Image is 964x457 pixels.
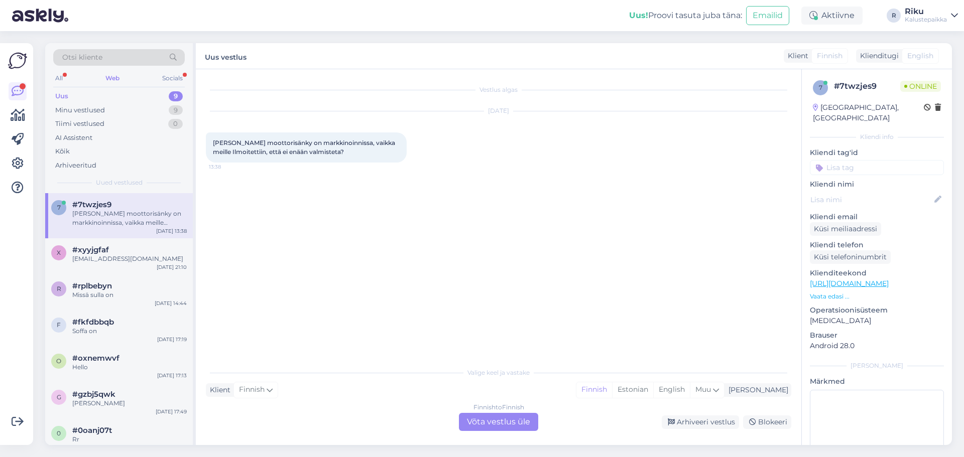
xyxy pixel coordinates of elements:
div: [PERSON_NAME] [725,385,788,395]
div: Küsi telefoninumbrit [810,250,891,264]
p: Klienditeekond [810,268,944,278]
div: Rr [72,435,187,444]
span: Muu [695,385,711,394]
div: Blokeeri [743,415,791,429]
div: Arhiveeri vestlus [662,415,739,429]
div: Riku [905,8,947,16]
span: Uued vestlused [96,178,143,187]
p: Brauser [810,330,944,341]
button: Emailid [746,6,789,25]
p: Kliendi nimi [810,179,944,190]
a: RikuKalustepaikka [905,8,958,24]
span: #0oanj07t [72,426,112,435]
div: Tiimi vestlused [55,119,104,129]
div: AI Assistent [55,133,92,143]
div: Missä sulla on [72,290,187,299]
div: 0 [168,119,183,129]
span: #fkfdbbqb [72,318,114,327]
div: Minu vestlused [55,105,105,115]
span: #rplbebyn [72,281,112,290]
p: Kliendi tag'id [810,147,944,158]
div: English [653,382,690,397]
div: Proovi tasuta juba täna: [629,10,742,22]
p: Kliendi email [810,212,944,222]
span: r [57,285,61,292]
div: [GEOGRAPHIC_DATA], [GEOGRAPHIC_DATA] [813,102,924,123]
div: Finnish to Finnish [473,403,524,412]
div: # 7twzjes9 [834,80,900,92]
div: Klienditugi [856,51,899,61]
div: Estonian [612,382,653,397]
span: Finnish [817,51,842,61]
div: Aktiivne [801,7,863,25]
p: [MEDICAL_DATA] [810,316,944,326]
div: Kalustepaikka [905,16,947,24]
div: [PERSON_NAME] [810,361,944,370]
div: [DATE] 13:38 [156,227,187,235]
a: [URL][DOMAIN_NAME] [810,279,889,288]
div: Vestlus algas [206,85,791,94]
div: Klient [784,51,808,61]
div: Finnish [576,382,612,397]
div: [DATE] 17:49 [156,408,187,415]
div: [DATE] 21:10 [157,263,187,271]
span: g [57,393,61,401]
div: 9 [169,105,183,115]
span: Otsi kliente [62,52,102,63]
span: #gzbj5qwk [72,390,115,399]
div: [DATE] 17:19 [157,336,187,343]
div: [DATE] 17:13 [157,372,187,379]
div: [PERSON_NAME] moottorisänky on markkinoinnissa, vaikka meille Ilmoitettiin, että ei enään valmist... [72,209,187,227]
span: 13:38 [209,163,247,171]
div: Küsi meiliaadressi [810,222,881,236]
span: English [907,51,933,61]
p: Kliendi telefon [810,240,944,250]
input: Lisa tag [810,160,944,175]
span: f [57,321,61,329]
img: Askly Logo [8,51,27,70]
div: Socials [160,72,185,85]
div: Valige keel ja vastake [206,368,791,377]
div: Võta vestlus üle [459,413,538,431]
div: All [53,72,65,85]
div: [PERSON_NAME] [72,399,187,408]
span: x [57,249,61,256]
span: 7 [57,204,61,211]
div: Kõik [55,146,70,157]
label: Uus vestlus [205,49,247,63]
span: 7 [819,84,822,91]
div: [DATE] [206,106,791,115]
span: #oxnemwvf [72,354,119,363]
b: Uus! [629,11,648,20]
p: Märkmed [810,376,944,387]
div: R [887,9,901,23]
div: Klient [206,385,230,395]
div: 9 [169,91,183,101]
span: 0 [57,429,61,437]
span: Online [900,81,941,92]
span: #7twzjes9 [72,200,111,209]
input: Lisa nimi [810,194,932,205]
span: o [56,357,61,365]
div: Web [103,72,122,85]
p: Operatsioonisüsteem [810,305,944,316]
div: [DATE] 1:21 [160,444,187,451]
p: Vaata edasi ... [810,292,944,301]
span: Finnish [239,384,265,395]
div: Soffa on [72,327,187,336]
div: [EMAIL_ADDRESS][DOMAIN_NAME] [72,254,187,263]
div: [DATE] 14:44 [155,299,187,307]
span: [PERSON_NAME] moottorisänky on markkinoinnissa, vaikka meille Ilmoitettiin, että ei enään valmist... [213,139,397,156]
div: Hello [72,363,187,372]
div: Arhiveeritud [55,161,96,171]
div: Uus [55,91,68,101]
p: Android 28.0 [810,341,944,351]
div: Kliendi info [810,132,944,141]
span: #xyyjgfaf [72,245,109,254]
